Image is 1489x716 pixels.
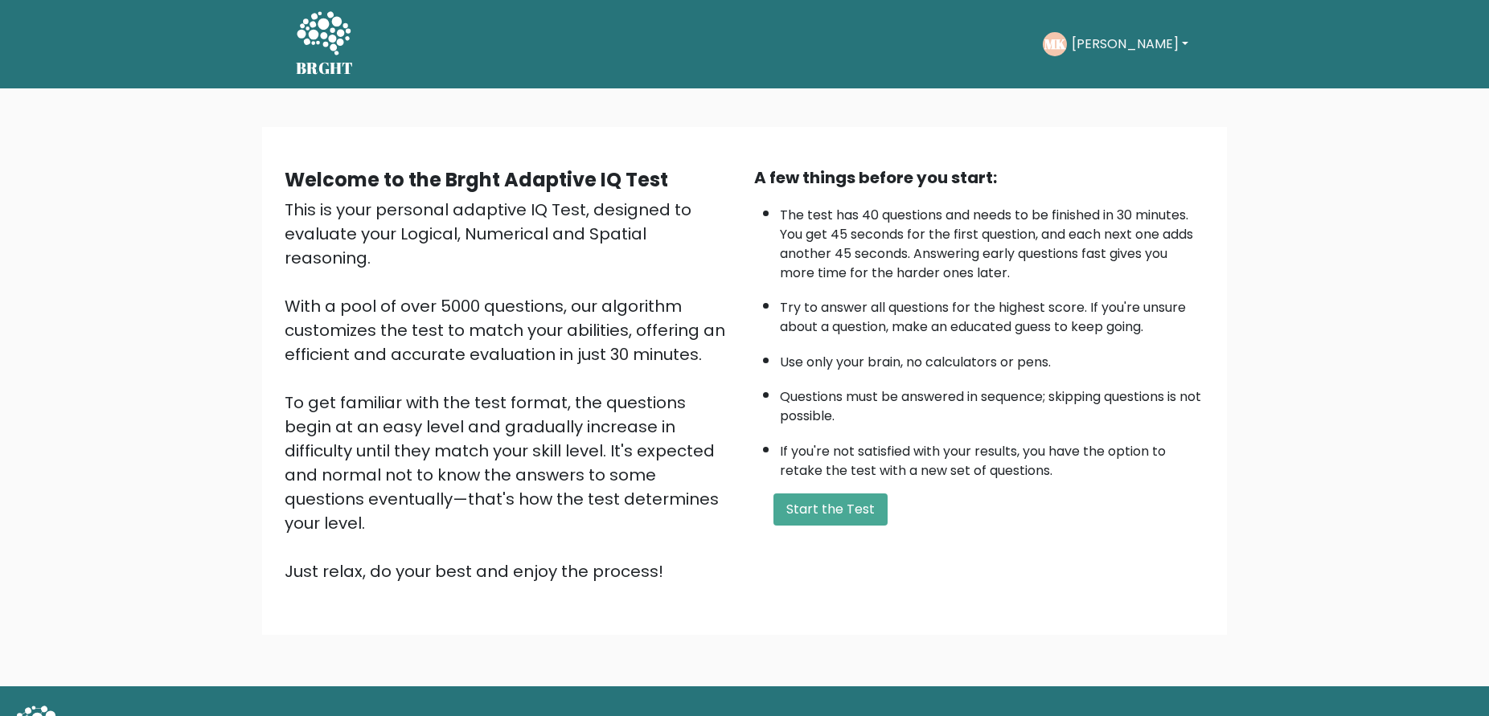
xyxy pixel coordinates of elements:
[296,6,354,82] a: BRGHT
[773,493,888,526] button: Start the Test
[780,290,1204,337] li: Try to answer all questions for the highest score. If you're unsure about a question, make an edu...
[780,345,1204,372] li: Use only your brain, no calculators or pens.
[285,166,668,193] b: Welcome to the Brght Adaptive IQ Test
[780,198,1204,283] li: The test has 40 questions and needs to be finished in 30 minutes. You get 45 seconds for the firs...
[1044,35,1066,53] text: MK
[285,198,735,583] div: This is your personal adaptive IQ Test, designed to evaluate your Logical, Numerical and Spatial ...
[780,434,1204,481] li: If you're not satisfied with your results, you have the option to retake the test with a new set ...
[296,59,354,78] h5: BRGHT
[754,166,1204,190] div: A few things before you start:
[780,379,1204,426] li: Questions must be answered in sequence; skipping questions is not possible.
[1067,34,1193,55] button: [PERSON_NAME]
